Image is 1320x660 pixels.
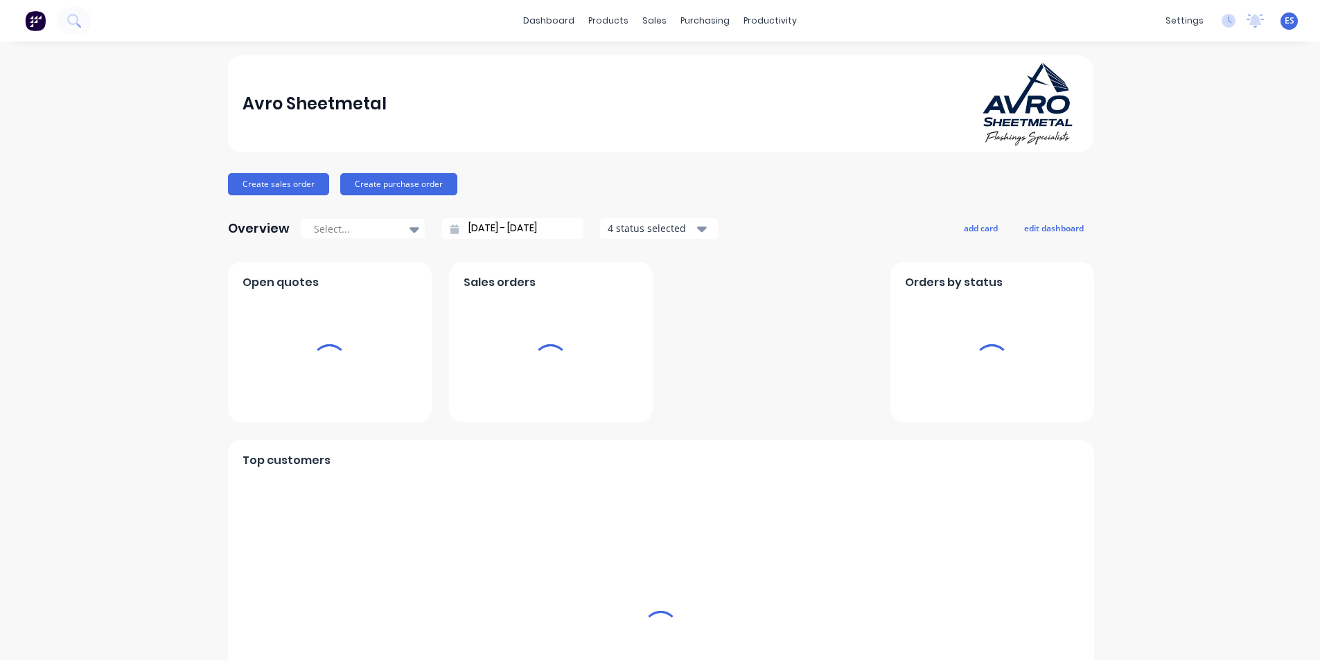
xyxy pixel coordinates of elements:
[243,90,387,118] div: Avro Sheetmetal
[1159,10,1211,31] div: settings
[905,274,1003,291] span: Orders by status
[25,10,46,31] img: Factory
[228,173,329,195] button: Create sales order
[635,10,674,31] div: sales
[516,10,581,31] a: dashboard
[243,274,319,291] span: Open quotes
[228,215,290,242] div: Overview
[243,452,331,469] span: Top customers
[955,219,1007,237] button: add card
[980,61,1077,147] img: Avro Sheetmetal
[464,274,536,291] span: Sales orders
[340,173,457,195] button: Create purchase order
[737,10,804,31] div: productivity
[1285,15,1294,27] span: ES
[581,10,635,31] div: products
[608,221,695,235] div: 4 status selected
[674,10,737,31] div: purchasing
[600,218,718,239] button: 4 status selected
[1015,219,1093,237] button: edit dashboard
